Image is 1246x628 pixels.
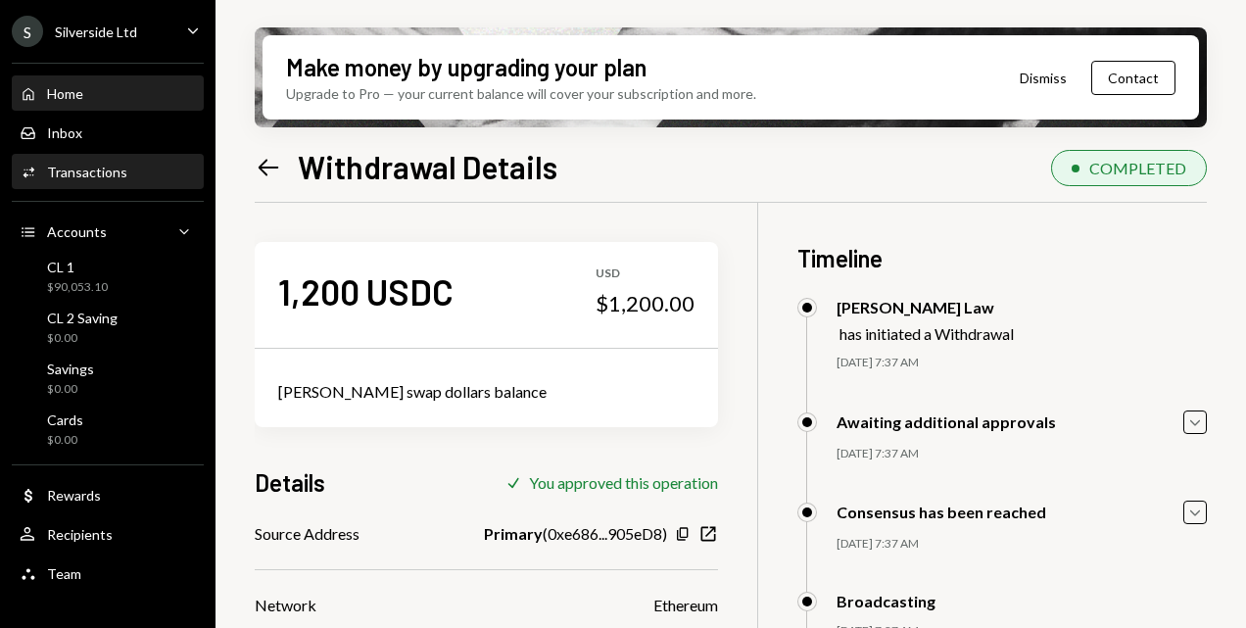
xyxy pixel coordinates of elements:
[47,565,81,582] div: Team
[12,154,204,189] a: Transactions
[286,51,647,83] div: Make money by upgrading your plan
[47,310,118,326] div: CL 2 Saving
[837,592,935,610] div: Broadcasting
[47,361,94,377] div: Savings
[12,355,204,402] a: Savings$0.00
[298,147,557,186] h1: Withdrawal Details
[47,85,83,102] div: Home
[12,304,204,351] a: CL 2 Saving$0.00
[47,164,127,180] div: Transactions
[47,526,113,543] div: Recipients
[837,536,1208,553] div: [DATE] 7:37 AM
[995,55,1091,101] button: Dismiss
[12,556,204,591] a: Team
[1089,159,1186,177] div: COMPLETED
[837,355,1208,371] div: [DATE] 7:37 AM
[255,466,325,499] h3: Details
[47,279,108,296] div: $90,053.10
[837,446,1208,462] div: [DATE] 7:37 AM
[12,115,204,150] a: Inbox
[837,503,1046,521] div: Consensus has been reached
[47,487,101,504] div: Rewards
[278,380,695,404] div: [PERSON_NAME] swap dollars balance
[484,522,543,546] b: Primary
[837,412,1056,431] div: Awaiting additional approvals
[278,269,454,314] div: 1,200 USDC
[12,477,204,512] a: Rewards
[47,432,83,449] div: $0.00
[12,16,43,47] div: S
[12,214,204,249] a: Accounts
[12,75,204,111] a: Home
[47,330,118,347] div: $0.00
[12,253,204,300] a: CL 1$90,053.10
[47,381,94,398] div: $0.00
[12,406,204,453] a: Cards$0.00
[47,124,82,141] div: Inbox
[596,290,695,317] div: $1,200.00
[47,259,108,275] div: CL 1
[12,516,204,552] a: Recipients
[839,324,1014,343] div: has initiated a Withdrawal
[653,594,718,617] div: Ethereum
[484,522,667,546] div: ( 0xe686...905eD8 )
[837,298,1014,316] div: [PERSON_NAME] Law
[47,411,83,428] div: Cards
[797,242,1208,274] h3: Timeline
[255,522,359,546] div: Source Address
[286,83,756,104] div: Upgrade to Pro — your current balance will cover your subscription and more.
[255,594,316,617] div: Network
[55,24,137,40] div: Silverside Ltd
[47,223,107,240] div: Accounts
[596,266,695,282] div: USD
[1091,61,1175,95] button: Contact
[529,473,718,492] div: You approved this operation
